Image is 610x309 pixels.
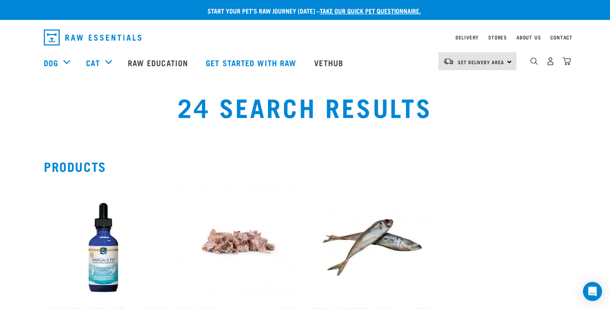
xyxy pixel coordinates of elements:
a: Contact [550,36,573,39]
a: Delivery [456,36,479,39]
a: Dog [44,57,58,69]
a: Raw Education [120,47,198,79]
img: Jack Mackarel Sparts Raw Fish For Dogs [310,180,433,303]
img: user.png [546,57,555,65]
img: Bottle Of 60ml Omega3 For Pets [44,180,167,303]
nav: dropdown navigation [37,26,573,49]
a: take our quick pet questionnaire. [320,9,421,12]
a: Vethub [306,47,353,79]
img: Raw Essentials Logo [44,30,141,45]
a: Stores [488,36,507,39]
h2: Products [44,159,566,173]
span: Set Delivery Area [458,61,504,63]
img: Dried Ling Skin 1701 [177,180,300,303]
div: Open Intercom Messenger [583,282,602,301]
a: Cat [86,57,100,69]
h1: 24 Search Results [116,92,494,121]
a: Get started with Raw [198,47,306,79]
a: About Us [516,36,541,39]
img: van-moving.png [443,58,454,65]
img: home-icon@2x.png [563,57,571,65]
img: home-icon-1@2x.png [530,57,538,65]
